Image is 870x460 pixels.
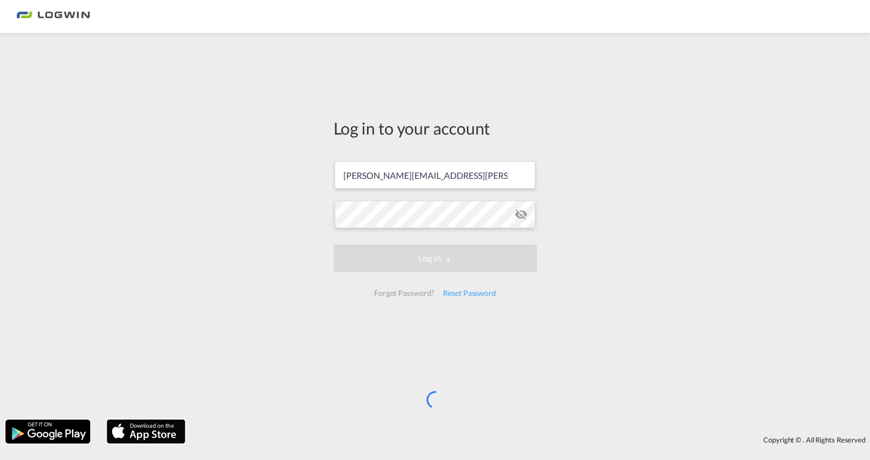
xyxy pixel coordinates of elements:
[191,430,870,449] div: Copyright © . All Rights Reserved
[334,244,537,272] button: LOGIN
[439,283,500,303] div: Reset Password
[335,161,535,189] input: Enter email/phone number
[515,208,528,221] md-icon: icon-eye-off
[4,418,91,445] img: google.png
[334,117,537,139] div: Log in to your account
[106,418,186,445] img: apple.png
[370,283,439,303] div: Forgot Password?
[16,4,90,29] img: bc73a0e0d8c111efacd525e4c8ad7d32.png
